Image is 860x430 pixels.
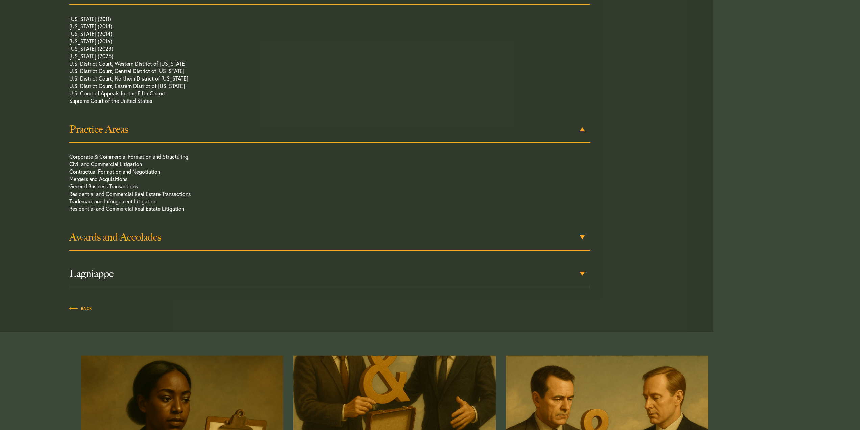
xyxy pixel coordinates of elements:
[69,15,538,108] p: [US_STATE] (2011) [US_STATE] (2014) [US_STATE] (2014) [US_STATE] (2016) [US_STATE] (2023) [US_STA...
[69,123,590,135] h3: Practice Areas
[69,153,538,216] p: Corporate & Commercial Formation and Structuring Civil and Commercial Litigation Contractual Form...
[69,304,92,312] a: Back
[69,268,590,280] h3: Lagniappe
[69,307,92,311] span: Back
[69,231,590,243] h3: Awards and Accolades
